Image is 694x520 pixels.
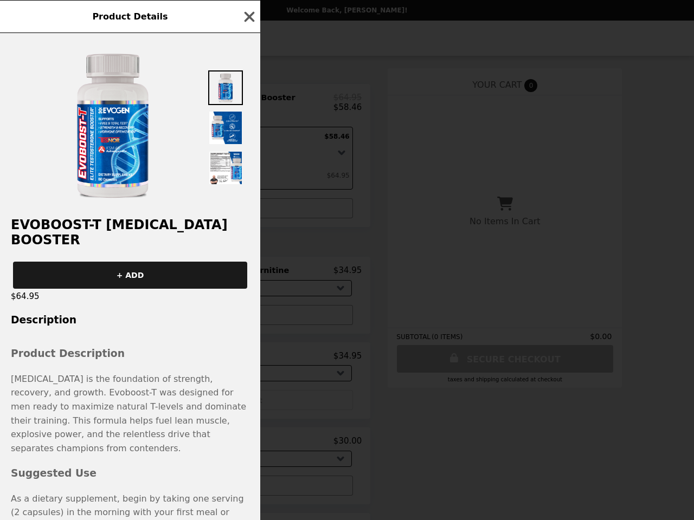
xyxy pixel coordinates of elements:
[13,262,247,289] button: + ADD
[11,346,249,362] h3: Product Description
[208,151,243,185] img: Thumbnail 3
[31,44,194,206] img: Default Title
[11,465,249,482] h3: Suggested Use
[208,70,243,105] img: Thumbnail 1
[92,11,168,22] span: Product Details
[11,374,246,453] span: [MEDICAL_DATA] is the foundation of strength, recovery, and growth. Evoboost-T was designed for m...
[208,110,243,145] img: Thumbnail 2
